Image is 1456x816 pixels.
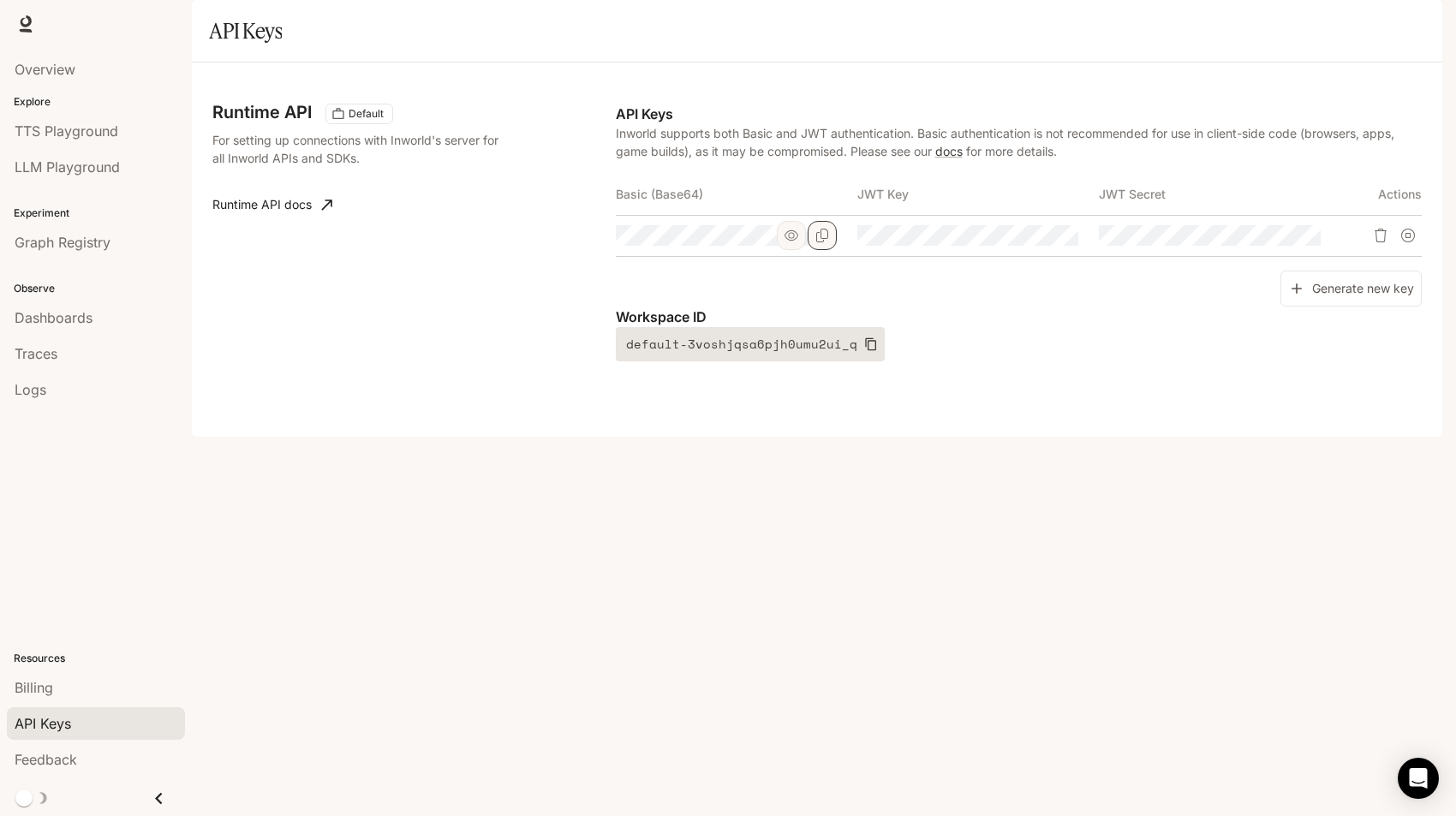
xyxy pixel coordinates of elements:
[1367,222,1394,249] button: Delete API key
[212,131,504,167] p: For setting up connections with Inworld's server for all Inworld APIs and SDKs.
[1398,758,1439,799] div: Open Intercom Messenger
[212,104,312,121] h3: Runtime API
[616,124,1422,160] p: Inworld supports both Basic and JWT authentication. Basic authentication is not recommended for u...
[1099,174,1340,215] th: JWT Secret
[342,106,391,122] span: Default
[616,307,1422,327] p: Workspace ID
[808,221,837,250] button: Copy Basic (Base64)
[325,104,393,124] div: These keys will apply to your current workspace only
[1341,174,1422,215] th: Actions
[616,174,857,215] th: Basic (Base64)
[857,174,1099,215] th: JWT Key
[616,327,885,361] button: default-3voshjqsa6pjh0umu2ui_q
[1280,271,1422,307] button: Generate new key
[209,14,282,48] h1: API Keys
[935,144,963,158] a: docs
[616,104,1422,124] p: API Keys
[206,188,339,222] a: Runtime API docs
[1394,222,1422,249] button: Suspend API key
